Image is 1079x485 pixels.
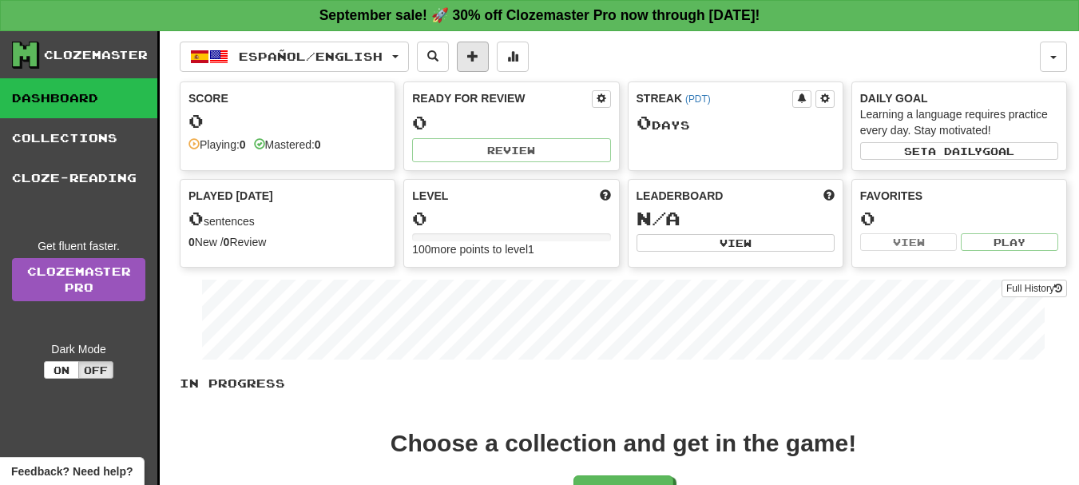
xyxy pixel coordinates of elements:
[823,188,835,204] span: This week in points, UTC
[497,42,529,72] button: More stats
[188,236,195,248] strong: 0
[188,111,387,131] div: 0
[188,137,246,153] div: Playing:
[860,209,1058,229] div: 0
[239,50,383,63] span: Español / English
[637,188,724,204] span: Leaderboard
[860,142,1058,160] button: Seta dailygoal
[188,207,204,229] span: 0
[860,188,1058,204] div: Favorites
[315,138,321,151] strong: 0
[860,106,1058,138] div: Learning a language requires practice every day. Stay motivated!
[188,90,387,106] div: Score
[637,111,652,133] span: 0
[637,207,680,229] span: N/A
[412,241,610,257] div: 100 more points to level 1
[12,258,145,301] a: ClozemasterPro
[685,93,711,105] a: (PDT)
[417,42,449,72] button: Search sentences
[44,47,148,63] div: Clozemaster
[188,188,273,204] span: Played [DATE]
[44,361,79,379] button: On
[412,113,610,133] div: 0
[180,42,409,72] button: Español/English
[12,341,145,357] div: Dark Mode
[1002,280,1067,297] button: Full History
[391,431,856,455] div: Choose a collection and get in the game!
[637,113,835,133] div: Day s
[11,463,133,479] span: Open feedback widget
[12,238,145,254] div: Get fluent faster.
[254,137,321,153] div: Mastered:
[600,188,611,204] span: Score more points to level up
[188,209,387,229] div: sentences
[412,138,610,162] button: Review
[637,234,835,252] button: View
[188,234,387,250] div: New / Review
[78,361,113,379] button: Off
[860,233,958,251] button: View
[457,42,489,72] button: Add sentence to collection
[637,90,792,106] div: Streak
[180,376,1067,392] p: In Progress
[928,145,982,157] span: a daily
[412,90,591,106] div: Ready for Review
[961,233,1058,251] button: Play
[240,138,246,151] strong: 0
[319,7,760,23] strong: September sale! 🚀 30% off Clozemaster Pro now through [DATE]!
[412,209,610,229] div: 0
[412,188,448,204] span: Level
[860,90,1058,106] div: Daily Goal
[224,236,230,248] strong: 0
